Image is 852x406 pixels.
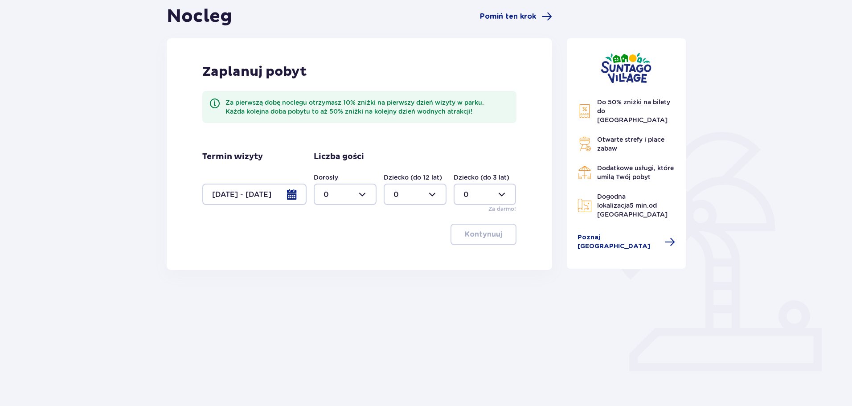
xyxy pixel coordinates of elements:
p: Termin wizyty [202,152,263,162]
label: Dziecko (do 12 lat) [384,173,442,182]
img: Suntago Village [601,53,651,83]
img: Discount Icon [578,104,592,119]
img: Grill Icon [578,137,592,151]
p: Liczba gości [314,152,364,162]
span: Dodatkowe usługi, które umilą Twój pobyt [597,164,674,180]
span: Dogodna lokalizacja od [GEOGRAPHIC_DATA] [597,193,668,218]
p: Zaplanuj pobyt [202,63,307,80]
img: Restaurant Icon [578,165,592,180]
a: Pomiń ten krok [480,11,552,22]
span: Do 50% zniżki na bilety do [GEOGRAPHIC_DATA] [597,98,670,123]
p: Za darmo! [488,205,516,213]
label: Dorosły [314,173,338,182]
p: Kontynuuj [465,230,502,239]
span: Pomiń ten krok [480,12,536,21]
h1: Nocleg [167,5,232,28]
a: Poznaj [GEOGRAPHIC_DATA] [578,233,676,251]
div: Za pierwszą dobę noclegu otrzymasz 10% zniżki na pierwszy dzień wizyty w parku. Każda kolejna dob... [225,98,509,116]
button: Kontynuuj [451,224,516,245]
span: 5 min. [630,202,649,209]
span: Otwarte strefy i place zabaw [597,136,664,152]
span: Poznaj [GEOGRAPHIC_DATA] [578,233,659,251]
label: Dziecko (do 3 lat) [454,173,509,182]
img: Map Icon [578,198,592,213]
